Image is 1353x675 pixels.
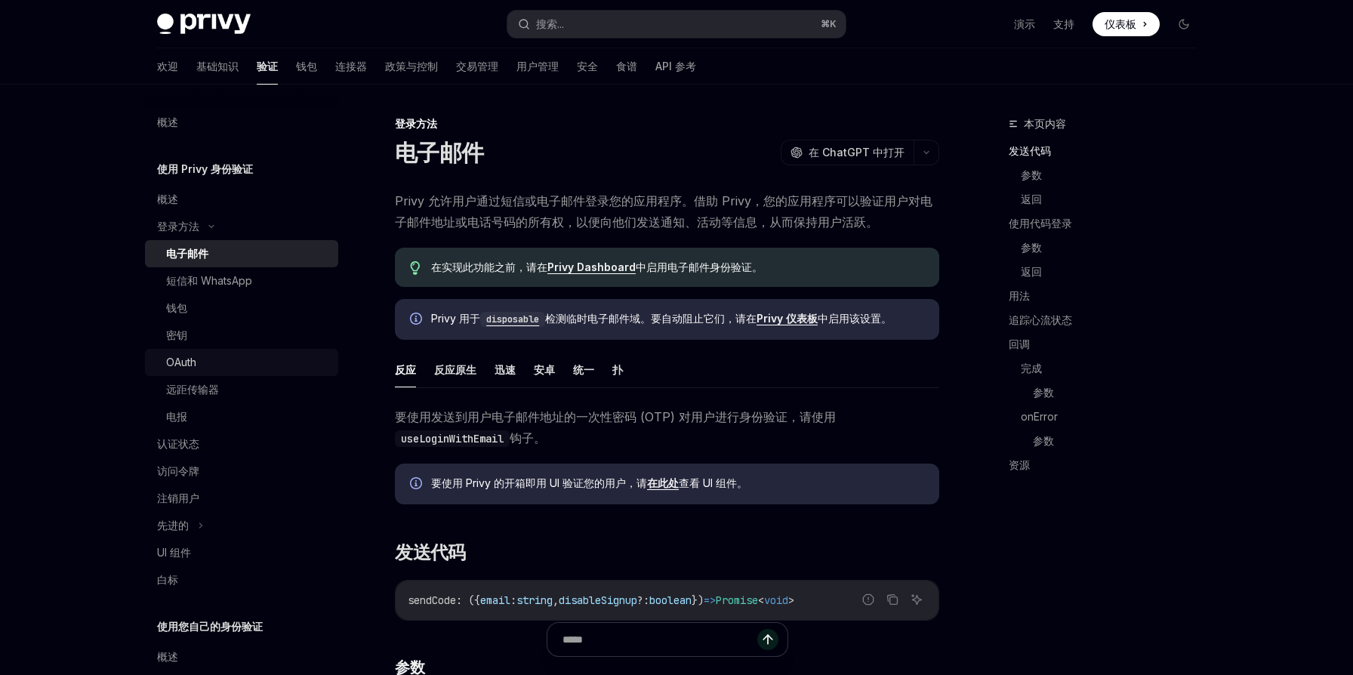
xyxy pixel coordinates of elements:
font: 扑 [612,363,623,376]
a: disposable [480,312,545,325]
font: UI 组件 [157,546,191,559]
a: 参数 [1033,429,1208,453]
a: 追踪心流状态 [1009,308,1208,332]
a: 短信和 WhatsApp [145,267,338,294]
span: string [516,593,553,607]
button: 统一 [573,352,594,387]
a: OAuth [145,349,338,376]
a: 概述 [145,109,338,136]
font: 使用代码登录 [1009,217,1072,230]
code: disposable [480,312,545,327]
font: 电子邮件 [395,139,483,166]
font: 电报 [166,410,187,423]
font: 仪表板 [1105,17,1136,30]
a: 基础知识 [196,48,239,85]
font: 安卓 [534,363,555,376]
button: 发送消息 [757,629,778,650]
font: 欢迎 [157,60,178,72]
font: OAuth [166,356,196,368]
span: => [704,593,716,607]
a: 参数 [1033,381,1208,405]
span: Promise [716,593,758,607]
font: 基础知识 [196,60,239,72]
span: : ({ [456,593,480,607]
a: 密钥 [145,322,338,349]
button: 安卓 [534,352,555,387]
font: 白标 [157,573,178,586]
font: 完成 [1021,362,1042,374]
button: 迅速 [495,352,516,387]
a: 白标 [145,566,338,593]
font: 政策与控制 [385,60,438,72]
a: 在此处 [647,476,679,490]
button: 切换暗模式 [1172,12,1196,36]
a: 钱包 [296,48,317,85]
font: 交易管理 [456,60,498,72]
a: 概述 [145,643,338,670]
font: Privy 允许用户通过短信或电子邮件登录您的应用程序。借助 Privy，您的应用程序可以验证用户对电子邮件地址或电话号码的所有权，以便向他们发送通知、活动等信息，从而保持用户活跃。 [395,193,932,230]
font: Privy Dashboard [547,260,636,273]
a: Privy Dashboard [547,260,636,274]
a: 认证状态 [145,430,338,458]
a: 概述 [145,186,338,213]
svg: 信息 [410,313,425,328]
font: 在此处 [647,476,679,489]
font: 统一 [573,363,594,376]
font: 追踪心流状态 [1009,313,1072,326]
font: 食谱 [616,60,637,72]
a: 用户管理 [516,48,559,85]
span: void [764,593,788,607]
svg: 提示 [410,261,421,275]
font: 资源 [1009,458,1030,471]
font: 检测临时电子邮件域。要自动阻止它们，请在 [545,312,757,325]
a: 欢迎 [157,48,178,85]
font: 钱包 [296,60,317,72]
button: 复制代码块中的内容 [883,590,902,609]
a: 使用代码登录 [1009,211,1208,236]
font: 概述 [157,116,178,128]
font: 在实现此功能之前，请在 [431,260,547,273]
font: 支持 [1053,17,1074,30]
font: 访问令牌 [157,464,199,477]
font: 参数 [1033,386,1054,399]
font: K [830,18,837,29]
button: 询问人工智能 [907,590,926,609]
font: 概述 [157,193,178,205]
span: : [510,593,516,607]
a: 完成 [1021,356,1208,381]
a: onError [1021,405,1208,429]
a: 政策与控制 [385,48,438,85]
font: 发送代码 [1009,144,1051,157]
a: Privy 仪表板 [757,312,818,325]
a: 返回 [1021,187,1208,211]
font: 本页内容 [1024,117,1066,130]
a: 安全 [577,48,598,85]
button: 反应原生 [434,352,476,387]
button: 扑 [612,352,623,387]
font: 迅速 [495,363,516,376]
font: 搜索... [536,17,564,30]
a: 电子邮件 [145,240,338,267]
font: 注销用户 [157,492,199,504]
button: 报告错误代码 [858,590,878,609]
font: 短信和 WhatsApp [166,274,252,287]
a: 验证 [257,48,278,85]
a: 回调 [1009,332,1208,356]
font: 登录方法 [395,117,437,130]
font: 用户管理 [516,60,559,72]
font: 中启用该设置。 [818,312,892,325]
font: 回调 [1009,337,1030,350]
span: email [480,593,510,607]
a: 交易管理 [456,48,498,85]
font: 在 ChatGPT 中打开 [809,146,905,159]
a: 支持 [1053,17,1074,32]
a: 注销用户 [145,485,338,512]
a: 用法 [1009,284,1208,308]
font: 登录方法 [157,220,199,233]
a: 仪表板 [1093,12,1160,36]
font: 返回 [1021,265,1042,278]
font: 钩子。 [510,430,546,445]
font: 中启用电子邮件身份验证。 [636,260,763,273]
font: 认证状态 [157,437,199,450]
